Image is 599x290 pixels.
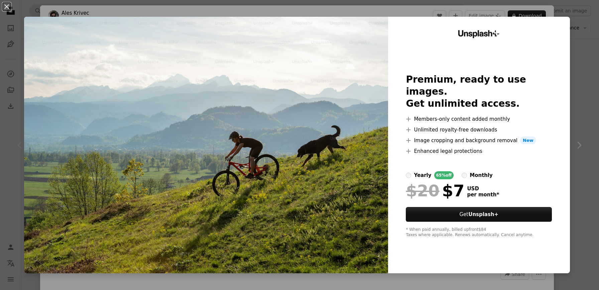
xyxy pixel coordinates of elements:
div: 65% off [434,171,454,179]
span: per month * [467,192,499,198]
strong: Unsplash+ [468,211,498,217]
li: Members-only content added monthly [406,115,552,123]
div: * When paid annually, billed upfront $84 Taxes where applicable. Renews automatically. Cancel any... [406,227,552,238]
span: New [520,136,536,144]
li: Enhanced legal protections [406,147,552,155]
div: monthly [470,171,493,179]
div: yearly [414,171,431,179]
h2: Premium, ready to use images. Get unlimited access. [406,74,552,110]
span: $20 [406,182,439,199]
li: Image cropping and background removal [406,136,552,144]
li: Unlimited royalty-free downloads [406,126,552,134]
input: yearly65%off [406,173,411,178]
input: monthly [462,173,467,178]
div: $7 [406,182,464,199]
span: USD [467,186,499,192]
button: GetUnsplash+ [406,207,552,222]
